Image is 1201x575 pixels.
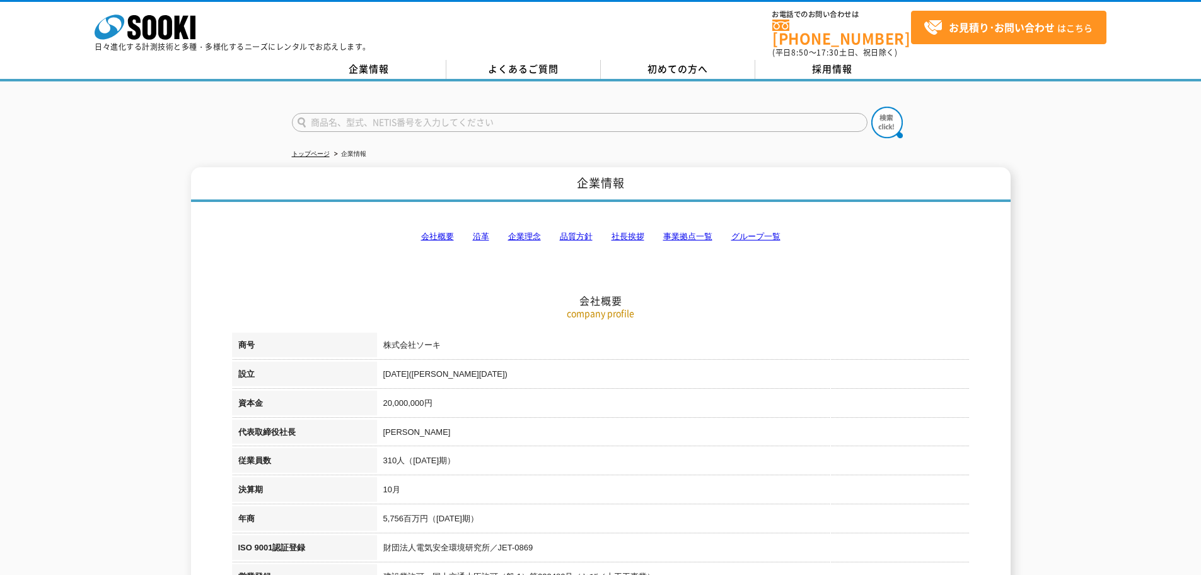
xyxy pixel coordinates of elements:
a: 品質方針 [560,232,593,241]
th: 設立 [232,362,377,391]
a: 社長挨拶 [612,232,644,241]
h2: 会社概要 [232,168,970,307]
a: トップページ [292,150,330,157]
h1: 企業情報 [191,167,1011,202]
li: 企業情報 [332,148,366,161]
input: 商品名、型式、NETIS番号を入力してください [292,113,867,132]
th: 商号 [232,333,377,362]
span: 17:30 [816,47,839,58]
td: 財団法人電気安全環境研究所／JET-0869 [377,535,970,564]
a: 初めての方へ [601,60,755,79]
td: 20,000,000円 [377,391,970,420]
th: 従業員数 [232,448,377,477]
a: お見積り･お問い合わせはこちら [911,11,1106,44]
a: 会社概要 [421,232,454,241]
a: グループ一覧 [731,232,780,241]
a: 沿革 [473,232,489,241]
p: company profile [232,307,970,320]
img: btn_search.png [871,107,903,138]
th: 決算期 [232,477,377,506]
strong: お見積り･お問い合わせ [949,20,1055,35]
a: よくあるご質問 [446,60,601,79]
span: お電話でのお問い合わせは [772,11,911,18]
th: 年商 [232,506,377,535]
p: 日々進化する計測技術と多種・多様化するニーズにレンタルでお応えします。 [95,43,371,50]
span: 初めての方へ [647,62,708,76]
span: 8:50 [791,47,809,58]
a: 企業情報 [292,60,446,79]
a: [PHONE_NUMBER] [772,20,911,45]
th: 代表取締役社長 [232,420,377,449]
td: 株式会社ソーキ [377,333,970,362]
span: はこちら [924,18,1093,37]
th: 資本金 [232,391,377,420]
td: [PERSON_NAME] [377,420,970,449]
td: 310人（[DATE]期） [377,448,970,477]
a: 採用情報 [755,60,910,79]
td: 10月 [377,477,970,506]
a: 企業理念 [508,232,541,241]
th: ISO 9001認証登録 [232,535,377,564]
td: [DATE]([PERSON_NAME][DATE]) [377,362,970,391]
span: (平日 ～ 土日、祝日除く) [772,47,897,58]
a: 事業拠点一覧 [663,232,712,241]
td: 5,756百万円（[DATE]期） [377,506,970,535]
